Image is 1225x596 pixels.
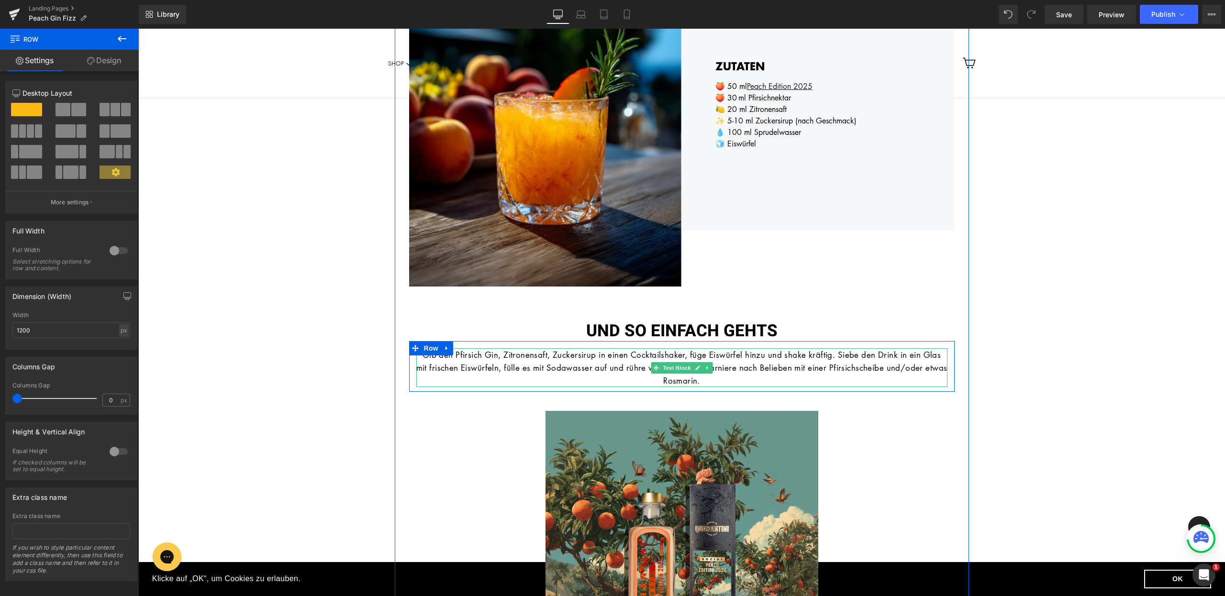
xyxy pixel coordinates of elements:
[12,513,130,519] div: Extra class name
[523,333,554,345] span: Text Block
[1099,10,1125,20] span: Preview
[12,447,100,457] div: Equal Height
[12,459,99,473] div: If checked columns will be set to equal height.
[577,86,783,98] div: ✨ 5-10 ml Zuckersirup (nach Geschmack)
[1087,5,1136,24] a: Preview
[283,312,302,327] span: Row
[577,30,626,45] strong: ZUTATEN
[139,5,186,24] a: New Library
[1022,5,1041,24] button: Redo
[577,109,783,121] div: 🧊 Eiswürfel
[12,221,45,235] div: Full Width
[12,287,71,300] div: Dimension (Width)
[12,258,99,272] div: Select stretching options for row and content.
[29,5,139,12] a: Landing Pages
[1056,10,1072,20] span: Save
[12,246,100,256] div: Full Width
[1140,5,1198,24] button: Publish
[12,322,130,338] input: auto
[69,50,139,71] a: Design
[12,357,55,371] div: Columns Gap
[564,333,574,345] a: Expand / Collapse
[51,198,89,207] p: More settings
[121,397,129,403] span: px
[448,290,639,315] span: UND SO EINFACH GEHTS
[12,422,85,436] div: Height & Vertical Align
[6,191,137,213] button: More settings
[12,88,130,98] p: Desktop Layout
[1192,563,1215,586] iframe: Intercom live chat
[592,5,615,24] a: Tablet
[615,5,638,24] a: Mobile
[1151,11,1175,18] span: Publish
[12,544,130,581] div: If you wish to style particular content element differently, then use this field to add a class n...
[12,312,130,319] div: Width
[12,488,67,501] div: Extra class name
[609,52,674,63] a: Peach Edition 2025
[999,5,1018,24] button: Undo
[569,5,592,24] a: Laptop
[12,382,130,389] div: Columns Gap
[10,510,48,546] iframe: Gorgias live chat messenger
[119,324,129,337] div: px
[10,29,105,50] span: Row
[577,98,783,109] div: 💧 100 ml Sprudelwasser
[157,10,179,19] span: Library
[1202,5,1221,24] button: More
[1212,563,1220,571] span: 1
[29,14,76,22] span: Peach Gin Fizz
[577,63,783,75] div: 🍑 30 ml Pfirsichnektar
[577,75,783,86] div: 🍋 20 ml Zitronensaft
[302,312,315,327] a: Expand / Collapse
[546,5,569,24] a: Desktop
[577,52,783,63] div: 🍑 50 ml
